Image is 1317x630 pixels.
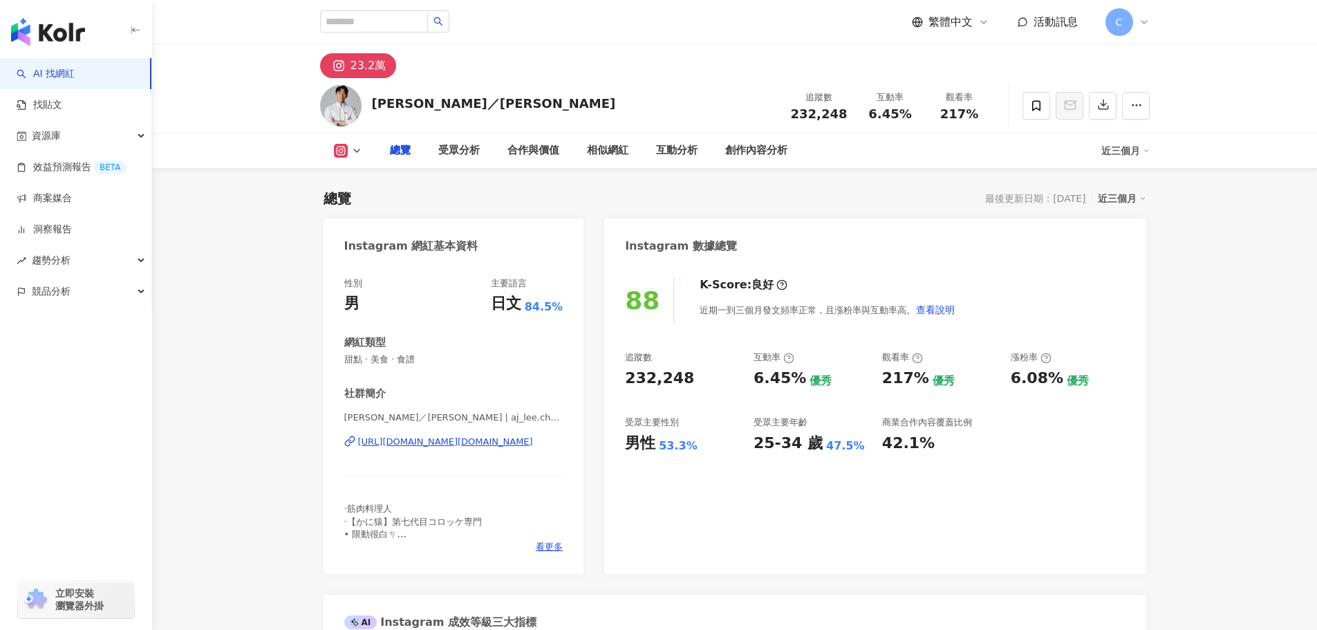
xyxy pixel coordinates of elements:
a: 洞察報告 [17,223,72,237]
img: chrome extension [22,589,49,611]
div: 受眾主要性別 [625,416,679,429]
div: 主要語言 [491,277,527,290]
div: 23.2萬 [351,56,386,75]
div: 追蹤數 [791,91,848,104]
div: AI [344,615,377,629]
span: 活動訊息 [1034,15,1078,28]
div: 受眾分析 [438,142,480,159]
span: rise [17,256,26,266]
span: [PERSON_NAME]／[PERSON_NAME] | aj_lee.chuan [344,411,563,424]
div: 商業合作內容覆蓋比例 [882,416,972,429]
a: 找貼文 [17,98,62,112]
div: 優秀 [933,373,955,389]
button: 查看說明 [915,296,955,324]
span: 立即安裝 瀏覽器外掛 [55,587,104,612]
div: [URL][DOMAIN_NAME][DOMAIN_NAME] [358,436,533,448]
div: 總覽 [390,142,411,159]
a: 效益預測報告BETA [17,160,126,174]
div: 總覽 [324,189,351,208]
div: 53.3% [659,438,698,454]
div: 合作與價值 [507,142,559,159]
div: 42.1% [882,433,935,454]
span: 甜點 · 美食 · 食譜 [344,353,563,366]
div: Instagram 網紅基本資料 [344,239,478,254]
span: search [433,17,443,26]
div: 互動率 [864,91,917,104]
div: 88 [625,286,660,315]
a: chrome extension立即安裝 瀏覽器外掛 [18,581,134,618]
div: 近期一到三個月發文頻率正常，且漲粉率與互動率高。 [700,296,955,324]
div: 優秀 [1067,373,1089,389]
div: 社群簡介 [344,387,386,401]
div: [PERSON_NAME]／[PERSON_NAME] [372,95,616,112]
div: 217% [882,368,929,389]
div: 追蹤數 [625,351,652,364]
span: 217% [940,107,979,121]
div: 男 [344,293,359,315]
div: 觀看率 [933,91,986,104]
div: 近三個月 [1101,140,1150,162]
div: 互動率 [754,351,794,364]
a: searchAI 找網紅 [17,67,75,81]
div: 男性 [625,433,655,454]
img: logo [11,18,85,46]
div: 47.5% [826,438,865,454]
span: ·筋肉料理人 ·【かに猿】第七代目コロッケ専門 • 限動很白ㄘ ·合作邀約私訊小盒子📥 [344,503,482,552]
div: 優秀 [810,373,832,389]
div: 25-34 歲 [754,433,823,454]
div: 最後更新日期：[DATE] [985,193,1085,204]
a: 商案媒合 [17,192,72,205]
div: K-Score : [700,277,787,293]
div: 良好 [751,277,774,293]
span: 繁體中文 [928,15,973,30]
div: 232,248 [625,368,694,389]
span: 資源庫 [32,120,61,151]
div: 相似網紅 [587,142,628,159]
span: 84.5% [525,299,563,315]
span: 競品分析 [32,276,71,307]
div: 日文 [491,293,521,315]
span: 看更多 [536,541,563,553]
div: 6.45% [754,368,806,389]
div: Instagram 成效等級三大指標 [344,615,536,630]
div: 受眾主要年齡 [754,416,807,429]
div: Instagram 數據總覽 [625,239,737,254]
div: 創作內容分析 [725,142,787,159]
div: 觀看率 [882,351,923,364]
span: 232,248 [791,106,848,121]
div: 網紅類型 [344,335,386,350]
a: [URL][DOMAIN_NAME][DOMAIN_NAME] [344,436,563,448]
span: 查看說明 [916,304,955,315]
span: C [1116,15,1123,30]
div: 性別 [344,277,362,290]
span: 趨勢分析 [32,245,71,276]
div: 漲粉率 [1011,351,1052,364]
button: 23.2萬 [320,53,397,78]
div: 6.08% [1011,368,1063,389]
img: KOL Avatar [320,85,362,127]
div: 近三個月 [1098,189,1146,207]
div: 互動分析 [656,142,698,159]
span: 6.45% [868,107,911,121]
